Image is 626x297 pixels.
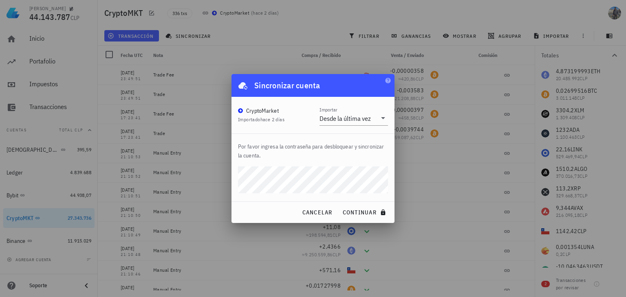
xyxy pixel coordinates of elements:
[246,107,279,115] div: CryptoMarket
[238,116,284,122] span: Importado
[320,107,337,113] label: Importar
[320,114,371,122] div: Desde la última vez
[238,108,243,113] img: CryptoMKT
[320,111,388,125] div: ImportarDesde la última vez
[238,142,388,160] p: Por favor ingresa la contraseña para desbloquear y sincronizar la cuenta.
[260,116,284,122] span: hace 2 días
[339,205,391,220] button: continuar
[302,209,332,216] span: cancelar
[342,209,388,216] span: continuar
[298,205,335,220] button: cancelar
[254,79,320,92] div: Sincronizar cuenta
